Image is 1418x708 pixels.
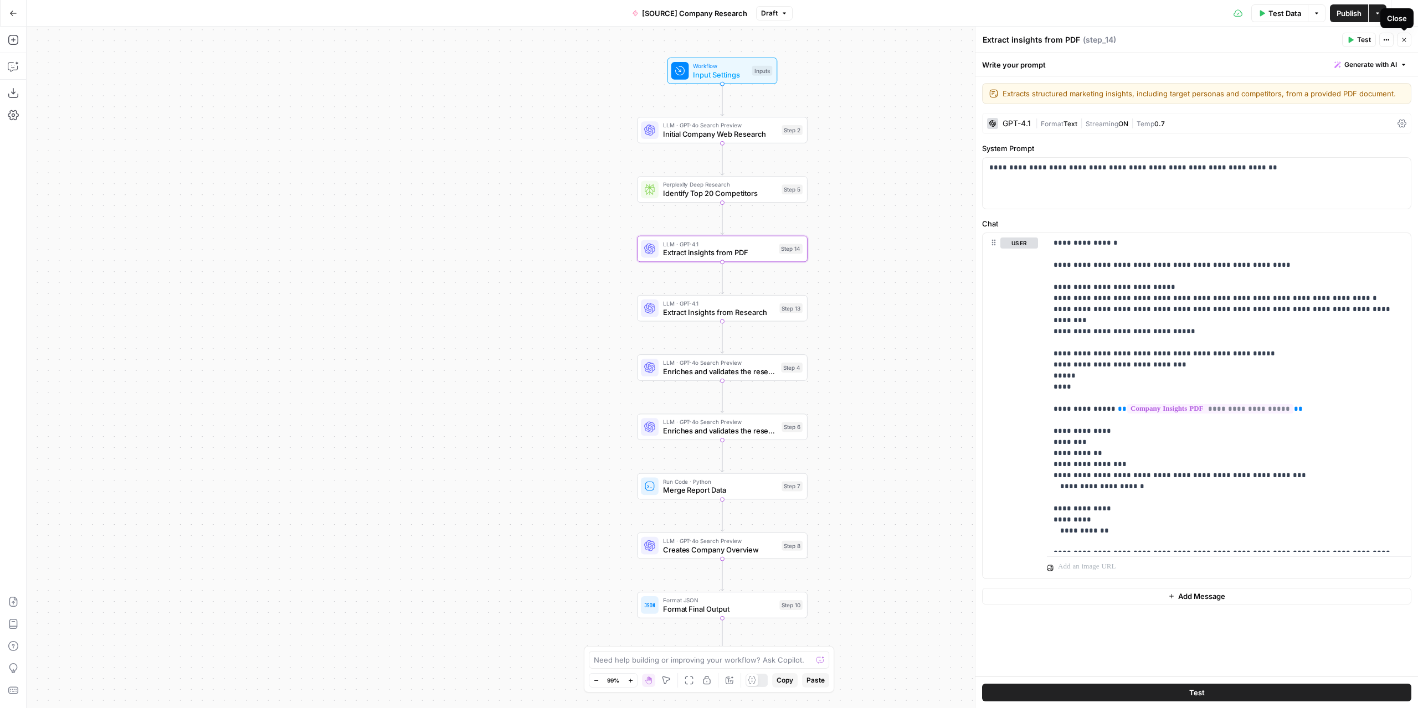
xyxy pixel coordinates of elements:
span: Format JSON [663,596,775,604]
span: Format Final Output [663,603,775,614]
div: LLM · GPT-4o Search PreviewCreates Company OverviewStep 8 [637,533,808,559]
span: Generate with AI [1344,60,1397,70]
label: Chat [982,218,1411,229]
span: Paste [806,675,825,685]
div: Step 14 [779,244,803,254]
button: user [1000,237,1038,249]
span: Extract Insights from Research [663,307,775,318]
textarea: Extract insights from PDF [983,34,1080,45]
span: Streaming [1086,120,1118,128]
span: Enriches and validates the research 2 [663,425,778,436]
g: Edge from step_7 to step_8 [721,499,724,531]
div: Write your prompt [975,53,1418,76]
g: Edge from step_10 to end [721,618,724,650]
div: LLM · GPT-4o Search PreviewInitial Company Web ResearchStep 2 [637,117,808,143]
button: [SOURCE] Company Research [625,4,754,22]
div: Step 2 [782,125,803,135]
span: 99% [607,676,619,685]
span: Add Message [1178,591,1225,602]
div: Step 13 [779,303,803,313]
span: Text [1063,120,1077,128]
span: Perplexity Deep Research [663,180,778,189]
span: Enriches and validates the research 1 [663,366,777,377]
span: Test Data [1268,8,1301,19]
div: Step 8 [782,541,803,551]
span: LLM · GPT-4o Search Preview [663,358,777,367]
div: Inputs [752,66,773,76]
span: LLM · GPT-4.1 [663,299,775,308]
button: Test [982,684,1411,701]
g: Edge from step_5 to step_14 [721,202,724,234]
label: System Prompt [982,143,1411,154]
span: Temp [1137,120,1154,128]
span: Workflow [693,61,747,70]
g: Edge from start to step_2 [721,84,724,116]
div: GPT-4.1 [1003,120,1031,127]
button: Paste [802,673,829,688]
span: Run Code · Python [663,477,778,486]
div: Step 10 [779,600,803,610]
span: Merge Report Data [663,485,778,496]
span: | [1035,117,1041,128]
button: Copy [772,673,798,688]
div: Perplexity Deep ResearchIdentify Top 20 CompetitorsStep 5 [637,176,808,203]
div: Close [1387,13,1407,24]
span: Extract insights from PDF [663,247,775,259]
div: Format JSONFormat Final OutputStep 10 [637,592,808,618]
span: Identify Top 20 Competitors [663,188,778,199]
div: LLM · GPT-4.1Extract Insights from ResearchStep 13 [637,295,808,322]
g: Edge from step_4 to step_6 [721,380,724,412]
button: Test Data [1251,4,1308,22]
button: Draft [756,6,793,20]
span: | [1128,117,1137,128]
g: Edge from step_13 to step_4 [721,321,724,353]
span: Format [1041,120,1063,128]
span: Creates Company Overview [663,544,778,555]
span: LLM · GPT-4o Search Preview [663,536,778,545]
span: LLM · GPT-4o Search Preview [663,121,778,130]
g: Edge from step_8 to step_10 [721,559,724,591]
span: ON [1118,120,1128,128]
span: | [1077,117,1086,128]
div: Step 5 [782,184,803,194]
button: Test [1342,33,1376,47]
span: LLM · GPT-4o Search Preview [663,417,778,426]
span: [SOURCE] Company Research [642,8,747,19]
g: Edge from step_6 to step_7 [721,440,724,472]
g: Edge from step_2 to step_5 [721,143,724,175]
div: Step 4 [781,363,803,373]
span: Draft [761,8,778,18]
span: Initial Company Web Research [663,128,778,139]
div: LLM · GPT-4o Search PreviewEnriches and validates the research 1Step 4 [637,354,808,381]
div: WorkflowInput SettingsInputs [637,58,808,84]
button: Generate with AI [1330,58,1411,72]
div: LLM · GPT-4.1Extract insights from PDFStep 14 [637,236,808,262]
div: LLM · GPT-4o Search PreviewEnriches and validates the research 2Step 6 [637,414,808,440]
button: Publish [1330,4,1368,22]
span: Publish [1337,8,1362,19]
button: Add Message [982,588,1411,604]
div: Step 6 [782,422,803,432]
span: Test [1357,35,1371,45]
span: LLM · GPT-4.1 [663,240,775,249]
span: Input Settings [693,69,747,80]
textarea: Extracts structured marketing insights, including target personas and competitors, from a provide... [1003,88,1404,99]
div: Run Code · PythonMerge Report DataStep 7 [637,473,808,500]
span: Copy [777,675,793,685]
span: ( step_14 ) [1083,34,1116,45]
div: Step 7 [782,482,803,492]
div: user [983,233,1038,578]
span: 0.7 [1154,120,1165,128]
span: Test [1189,687,1205,698]
g: Edge from step_14 to step_13 [721,262,724,294]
